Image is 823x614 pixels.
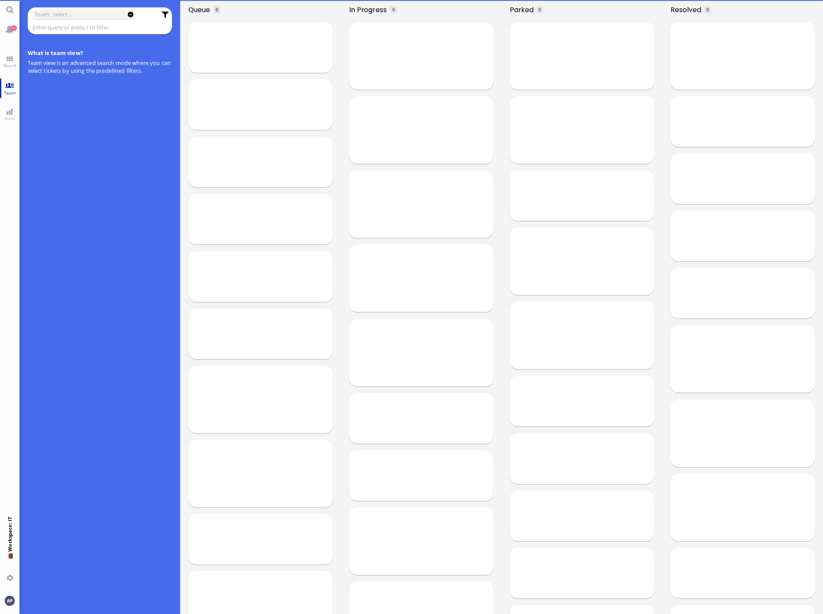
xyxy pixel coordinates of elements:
span: Stats [2,115,17,121]
span: Team [2,90,18,96]
span: 0 [538,6,541,13]
span: Parked [510,5,537,15]
input: select... [53,10,125,19]
h4: What is team view? [28,49,172,57]
span: Board [1,62,18,68]
span: 💼 Workspace: IT [6,552,13,571]
span: 0 [392,6,395,13]
p: Team view is an advanced search mode where you can select tickets by using the predefined filters. [28,59,172,75]
span: 0 [216,6,218,13]
span: In progress [349,5,390,15]
span: 92 [11,26,17,31]
input: Enter query or press / to filter [32,23,156,32]
span: Queue [188,5,213,15]
img: You [5,596,14,605]
label: Team: [35,10,51,19]
span: 0 [706,6,709,13]
span: Resolved [671,5,705,15]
